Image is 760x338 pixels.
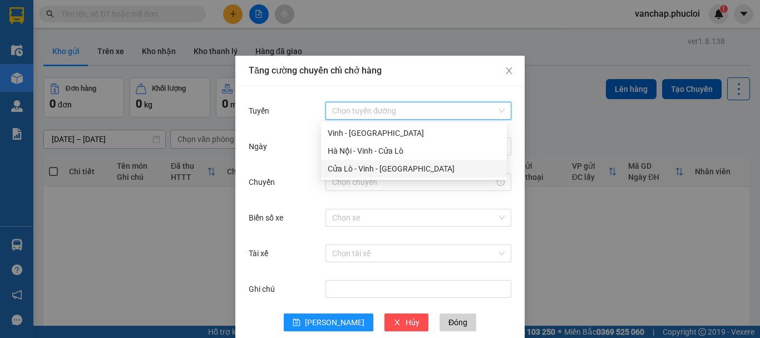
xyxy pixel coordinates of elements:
[493,56,525,87] button: Close
[332,209,497,226] input: Biển số xe
[321,124,507,142] div: Vinh - Hà Tĩnh
[440,313,476,331] button: Đóng
[325,280,511,298] input: Ghi chú
[328,145,500,157] div: Hà Nội - Vinh - Cửa Lò
[249,178,280,187] label: Chuyến
[384,313,428,331] button: closeHủy
[505,66,514,75] span: close
[393,319,401,327] span: close
[328,127,500,139] div: Vinh - [GEOGRAPHIC_DATA]
[332,245,497,262] input: Tài xế
[293,319,300,327] span: save
[249,65,511,77] div: Tăng cường chuyến chỉ chở hàng
[321,142,507,160] div: Hà Nội - Vinh - Cửa Lò
[332,176,495,188] input: Chuyến
[249,285,280,293] label: Ghi chú
[249,213,289,222] label: Biển số xe
[305,316,364,329] span: [PERSON_NAME]
[249,106,275,115] label: Tuyến
[406,316,420,329] span: Hủy
[448,316,467,329] span: Đóng
[249,142,273,151] label: Ngày
[321,160,507,178] div: Cửa Lò - Vinh - Hà Nội
[328,163,500,175] div: Cửa Lò - Vinh - [GEOGRAPHIC_DATA]
[284,313,373,331] button: save[PERSON_NAME]
[249,249,274,258] label: Tài xế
